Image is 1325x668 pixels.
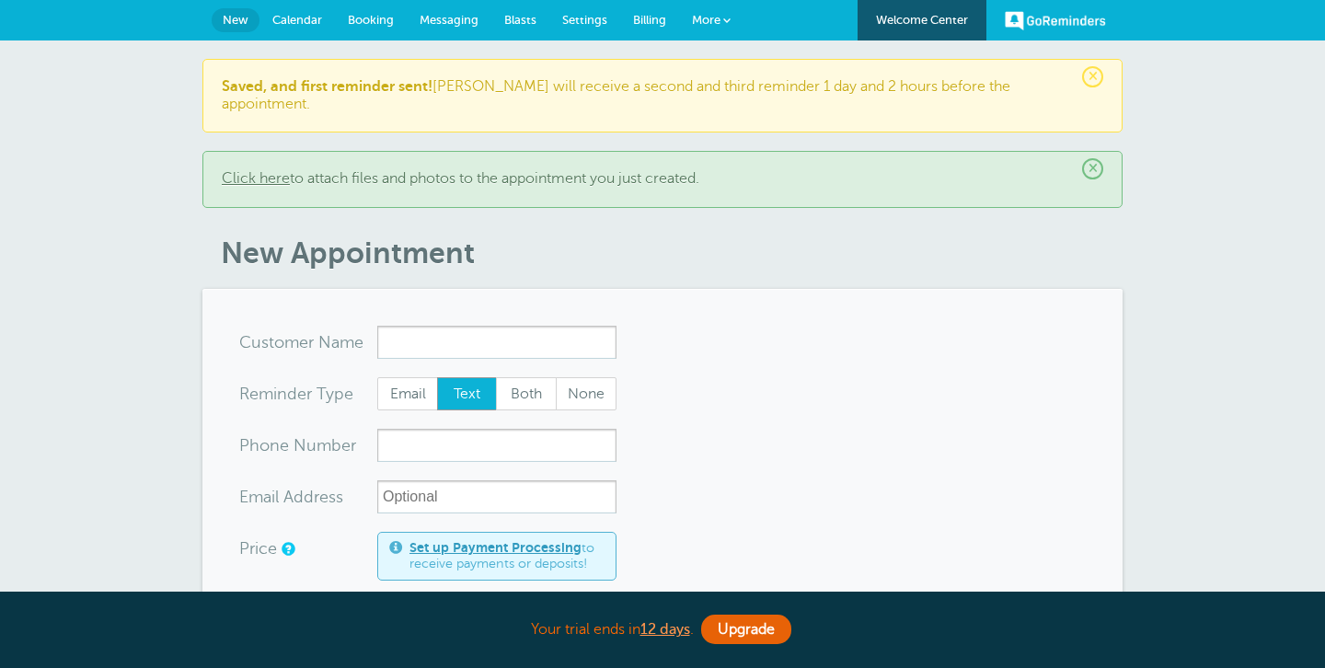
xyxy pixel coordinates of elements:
span: More [692,13,720,27]
span: Email [378,378,437,409]
label: None [556,377,616,410]
span: Text [438,378,497,409]
a: Upgrade [701,615,791,644]
b: Saved, and first reminder sent! [222,78,432,95]
span: tomer N [269,334,331,351]
span: Messaging [420,13,478,27]
div: mber [239,429,377,462]
span: × [1082,158,1103,179]
span: Billing [633,13,666,27]
div: Your trial ends in . [202,610,1123,650]
label: Text [437,377,498,410]
p: [PERSON_NAME] will receive a second and third reminder 1 day and 2 hours before the appointment. [222,78,1103,113]
label: Email [377,377,438,410]
span: New [223,13,248,27]
span: to receive payments or deposits! [409,540,605,572]
span: ne Nu [270,437,317,454]
div: ame [239,326,377,359]
span: Pho [239,437,270,454]
label: Both [496,377,557,410]
a: An optional price for the appointment. If you set a price, you can include a payment link in your... [282,543,293,555]
a: Click here [222,170,290,187]
span: il Add [271,489,314,505]
span: Blasts [504,13,536,27]
span: Calendar [272,13,322,27]
a: 12 days [640,621,690,638]
span: None [557,378,616,409]
h1: New Appointment [221,236,1123,271]
label: Price [239,540,277,557]
span: Ema [239,489,271,505]
span: Settings [562,13,607,27]
iframe: Resource center [1251,594,1307,650]
label: Reminder Type [239,386,353,402]
p: to attach files and photos to the appointment you just created. [222,170,1103,188]
input: Optional [377,480,616,513]
a: New [212,8,259,32]
span: × [1082,66,1103,87]
span: Both [497,378,556,409]
div: ress [239,480,377,513]
a: Set up Payment Processing [409,540,582,555]
span: Cus [239,334,269,351]
span: Booking [348,13,394,27]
